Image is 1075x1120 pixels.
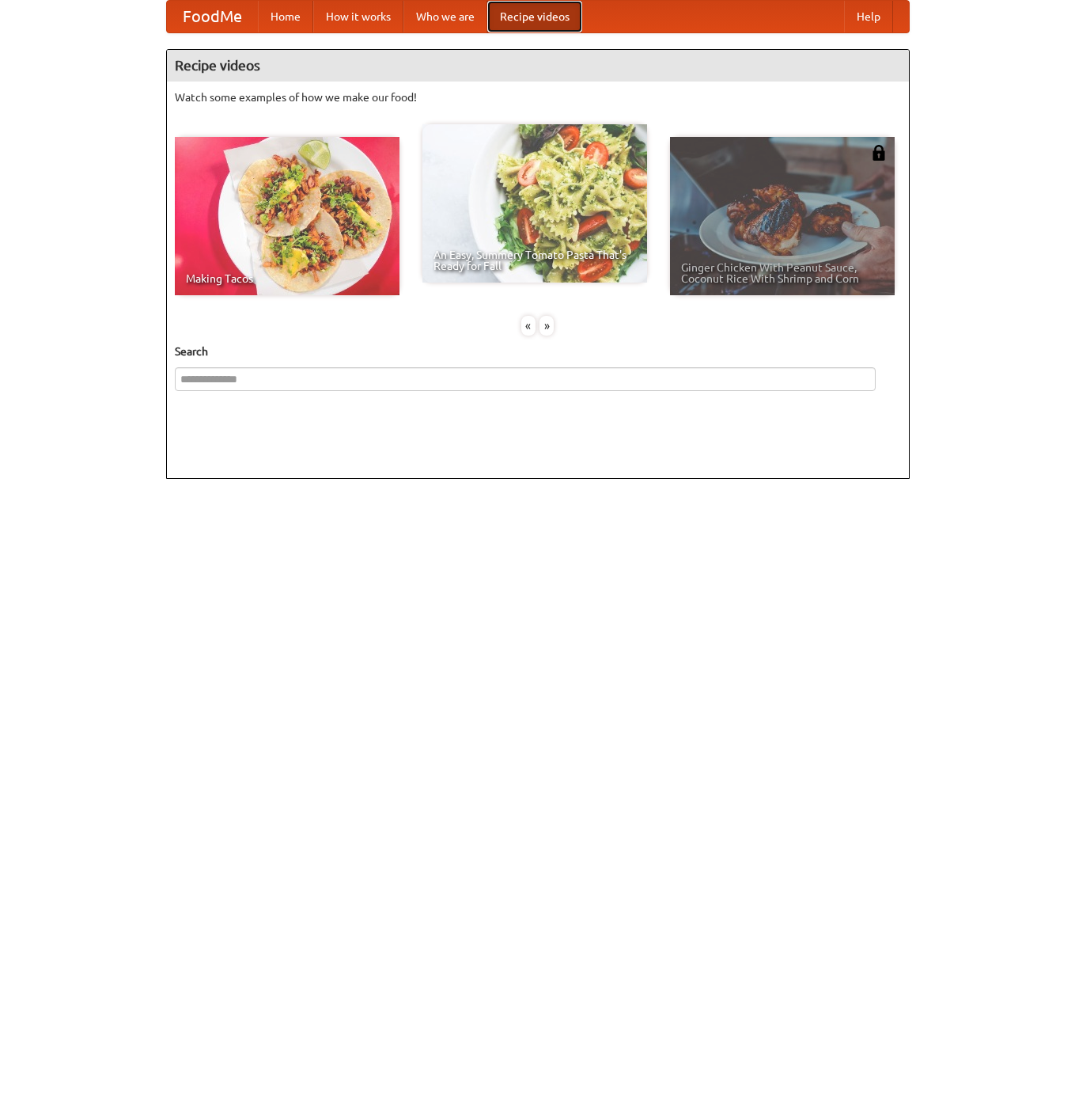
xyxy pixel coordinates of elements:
a: Help [844,1,893,32]
a: Recipe videos [487,1,582,32]
a: An Easy, Summery Tomato Pasta That's Ready for Fall [422,124,647,283]
a: Who we are [403,1,487,32]
a: How it works [313,1,403,32]
h4: Recipe videos [167,50,909,82]
img: 483408.png [871,145,887,161]
a: Making Tacos [175,137,399,295]
h5: Search [175,344,901,359]
span: An Easy, Summery Tomato Pasta That's Ready for Fall [433,249,636,271]
div: » [539,316,554,336]
div: « [521,316,536,336]
p: Watch some examples of how we make our food! [175,89,901,105]
span: Making Tacos [186,273,388,284]
a: Home [258,1,313,32]
a: FoodMe [167,1,258,32]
